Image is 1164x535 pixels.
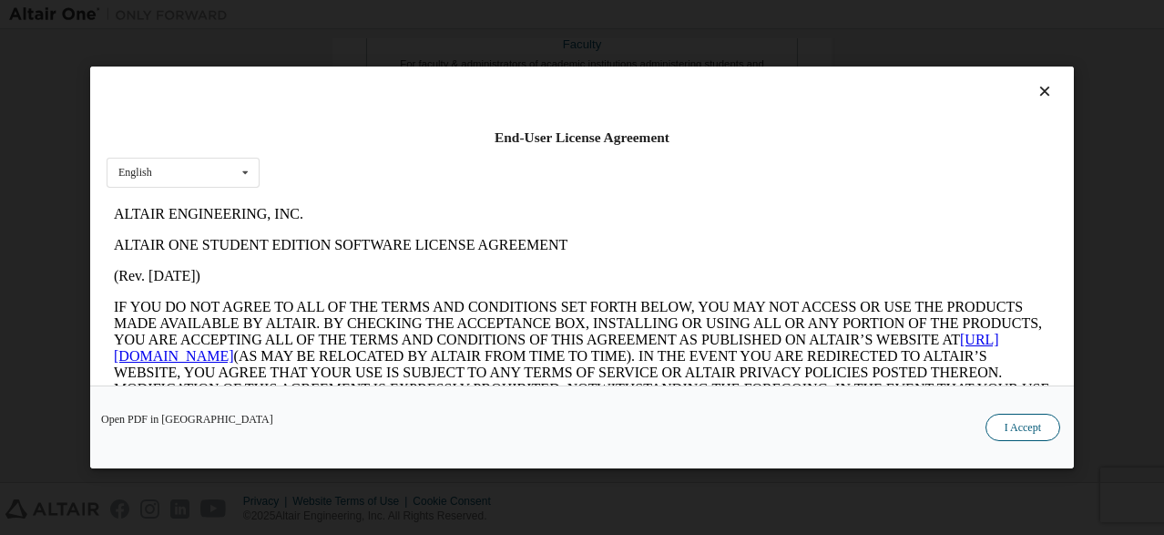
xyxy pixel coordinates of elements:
[7,7,944,24] p: ALTAIR ENGINEERING, INC.
[7,133,893,165] a: [URL][DOMAIN_NAME]
[107,129,1057,147] div: End-User License Agreement
[7,69,944,86] p: (Rev. [DATE])
[7,100,944,231] p: IF YOU DO NOT AGREE TO ALL OF THE TERMS AND CONDITIONS SET FORTH BELOW, YOU MAY NOT ACCESS OR USE...
[7,38,944,55] p: ALTAIR ONE STUDENT EDITION SOFTWARE LICENSE AGREEMENT
[985,414,1060,441] button: I Accept
[118,168,152,179] div: English
[101,414,273,425] a: Open PDF in [GEOGRAPHIC_DATA]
